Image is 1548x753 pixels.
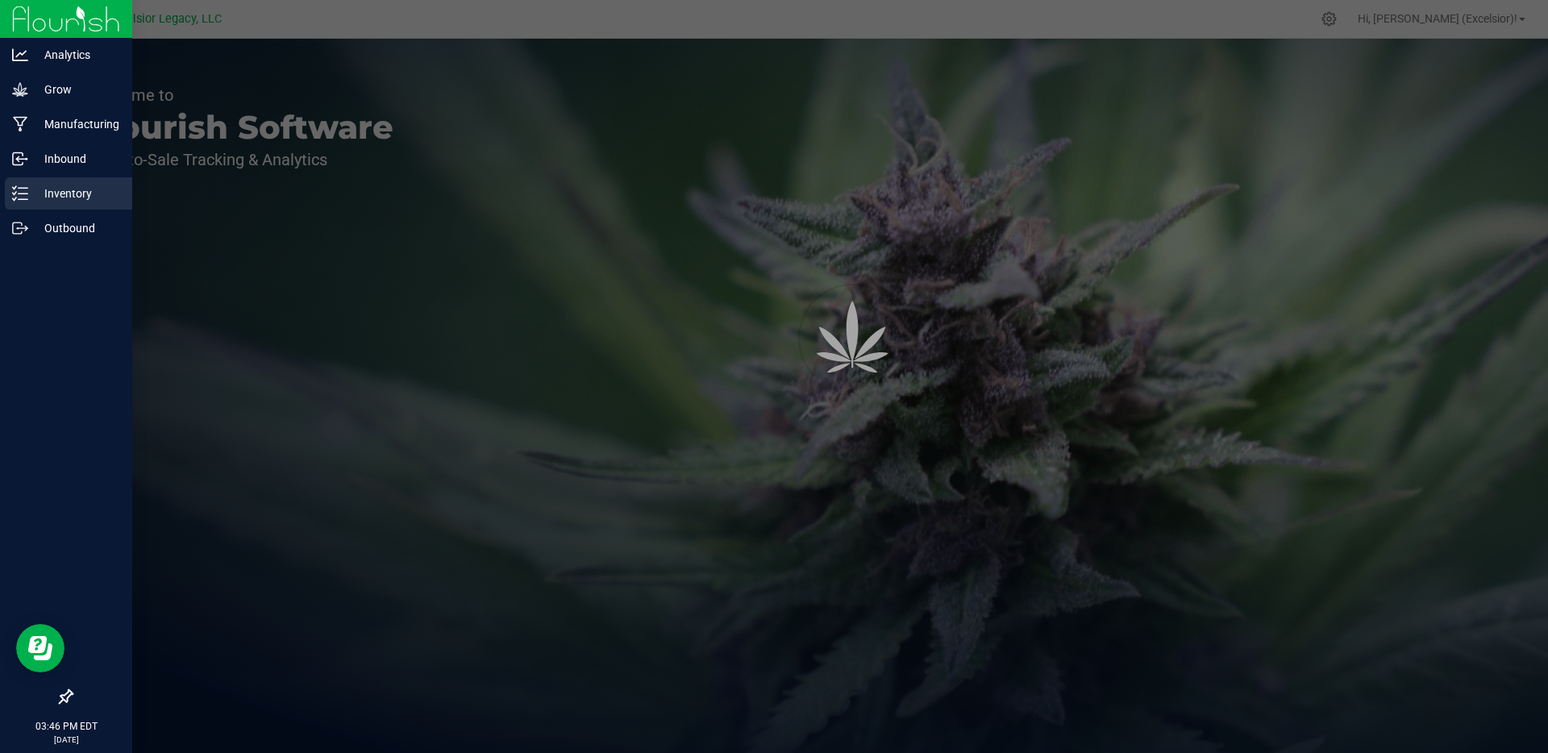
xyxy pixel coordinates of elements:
[12,116,28,132] inline-svg: Manufacturing
[28,114,125,134] p: Manufacturing
[12,185,28,202] inline-svg: Inventory
[28,184,125,203] p: Inventory
[28,80,125,99] p: Grow
[7,719,125,734] p: 03:46 PM EDT
[12,47,28,63] inline-svg: Analytics
[12,81,28,98] inline-svg: Grow
[28,218,125,238] p: Outbound
[12,220,28,236] inline-svg: Outbound
[12,151,28,167] inline-svg: Inbound
[28,149,125,168] p: Inbound
[7,734,125,746] p: [DATE]
[28,45,125,64] p: Analytics
[16,624,64,672] iframe: Resource center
